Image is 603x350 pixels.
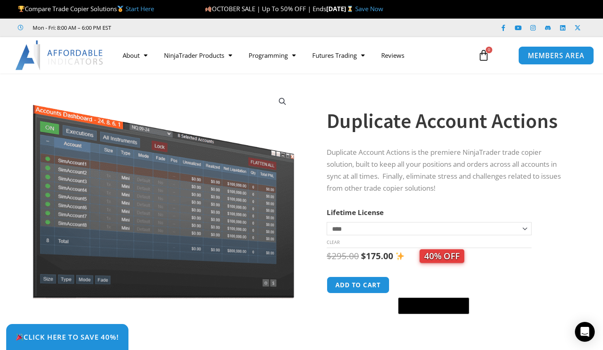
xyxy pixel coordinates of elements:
[123,24,247,32] iframe: Customer reviews powered by Trustpilot
[361,250,393,262] bdi: 175.00
[355,5,383,13] a: Save Now
[18,6,24,12] img: 🏆
[240,46,304,65] a: Programming
[518,46,594,64] a: MEMBERS AREA
[396,275,471,295] iframe: Secure express checkout frame
[205,5,326,13] span: OCTOBER SALE | Up To 50% OFF | Ends
[114,46,156,65] a: About
[396,252,404,260] img: ✨
[361,250,366,262] span: $
[465,43,502,67] a: 0
[117,6,123,12] img: 🥇
[327,250,332,262] span: $
[126,5,154,13] a: Start Here
[304,46,373,65] a: Futures Trading
[327,250,359,262] bdi: 295.00
[16,333,23,341] img: 🎉
[16,333,119,341] span: Click Here to save 40%!
[326,5,355,13] strong: [DATE]
[6,324,128,350] a: 🎉Click Here to save 40%!
[275,94,290,109] a: View full-screen image gallery
[205,6,211,12] img: 🍂
[15,40,104,70] img: LogoAI | Affordable Indicators – NinjaTrader
[420,249,464,263] span: 40% OFF
[114,46,470,65] nav: Menu
[527,52,584,59] span: MEMBERS AREA
[347,6,353,12] img: ⌛
[327,277,389,293] button: Add to cart
[327,239,339,245] a: Clear options
[398,298,469,314] button: Buy with GPay
[31,23,111,33] span: Mon - Fri: 8:00 AM – 6:00 PM EST
[486,47,492,53] span: 0
[327,147,568,194] p: Duplicate Account Actions is the premiere NinjaTrader trade copier solution, built to keep all yo...
[156,46,240,65] a: NinjaTrader Products
[373,46,413,65] a: Reviews
[575,322,595,342] div: Open Intercom Messenger
[327,319,568,326] iframe: PayPal Message 1
[327,208,384,217] label: Lifetime License
[327,106,568,135] h1: Duplicate Account Actions
[18,5,154,13] span: Compare Trade Copier Solutions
